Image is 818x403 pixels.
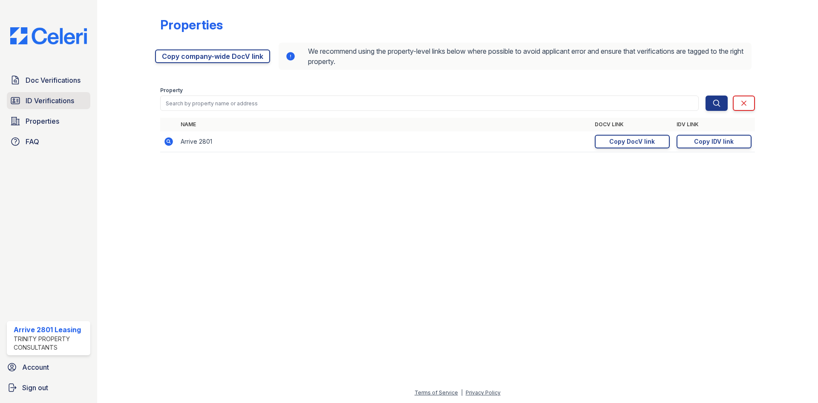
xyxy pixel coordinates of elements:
span: Doc Verifications [26,75,81,85]
th: IDV Link [673,118,755,131]
a: Copy DocV link [595,135,670,148]
a: Account [3,359,94,376]
div: Copy IDV link [694,137,734,146]
a: ID Verifications [7,92,90,109]
div: Trinity Property Consultants [14,335,87,352]
td: Arrive 2801 [177,131,591,152]
a: Sign out [3,379,94,396]
div: Properties [160,17,223,32]
a: Copy IDV link [677,135,752,148]
label: Property [160,87,183,94]
span: ID Verifications [26,96,74,106]
a: Doc Verifications [7,72,90,89]
a: Privacy Policy [466,389,501,396]
span: Account [22,362,49,372]
div: We recommend using the property-level links below where possible to avoid applicant error and ens... [279,43,752,70]
a: Copy company-wide DocV link [155,49,270,63]
span: FAQ [26,136,39,147]
a: Properties [7,113,90,130]
th: Name [177,118,591,131]
span: Sign out [22,383,48,393]
div: Copy DocV link [609,137,655,146]
img: CE_Logo_Blue-a8612792a0a2168367f1c8372b55b34899dd931a85d93a1a3d3e32e68fde9ad4.png [3,27,94,44]
a: FAQ [7,133,90,150]
div: | [461,389,463,396]
span: Properties [26,116,59,126]
a: Terms of Service [415,389,458,396]
div: Arrive 2801 Leasing [14,325,87,335]
input: Search by property name or address [160,96,699,111]
th: DocV Link [591,118,673,131]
